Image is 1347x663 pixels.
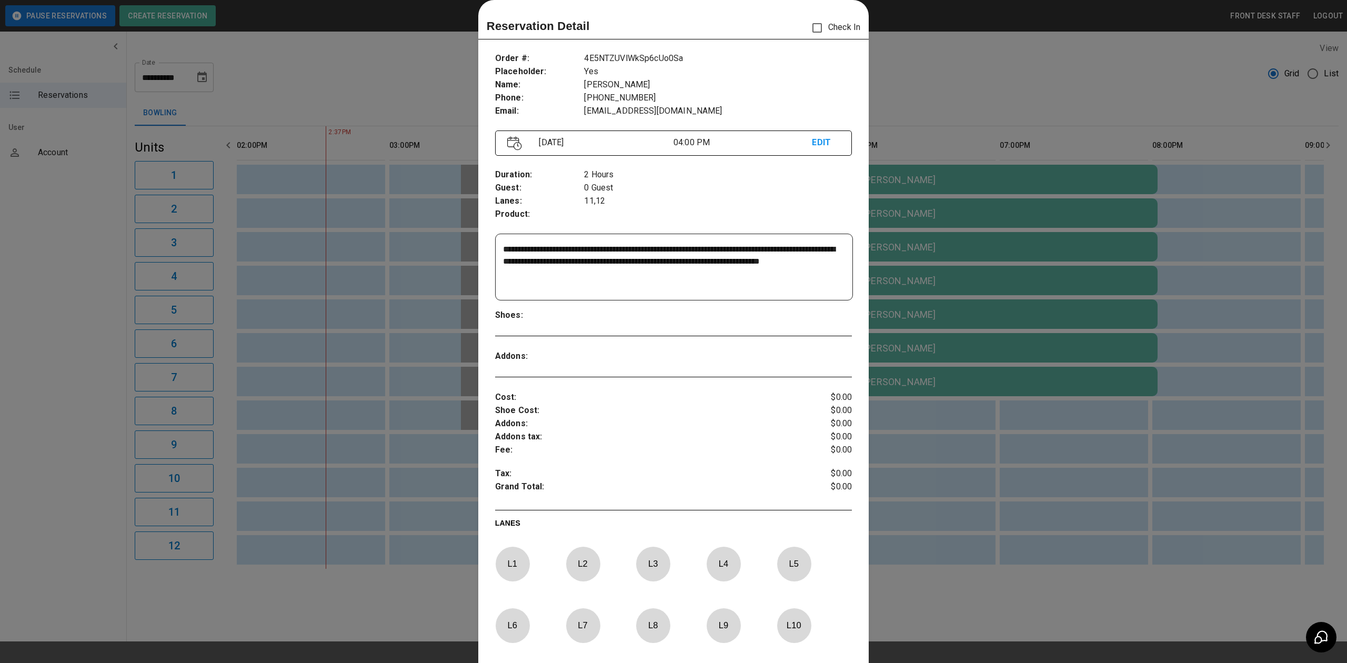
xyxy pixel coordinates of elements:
[495,430,792,444] p: Addons tax :
[495,391,792,404] p: Cost :
[487,17,590,35] p: Reservation Detail
[495,613,530,638] p: L 6
[636,551,670,576] p: L 3
[636,613,670,638] p: L 8
[495,105,585,118] p: Email :
[584,182,852,195] p: 0 Guest
[584,92,852,105] p: [PHONE_NUMBER]
[777,613,811,638] p: L 10
[792,430,852,444] p: $0.00
[792,480,852,496] p: $0.00
[792,444,852,457] p: $0.00
[812,136,840,149] p: EDIT
[495,168,585,182] p: Duration :
[495,92,585,105] p: Phone :
[584,78,852,92] p: [PERSON_NAME]
[584,52,852,65] p: 4E5NTZUVlWkSp6cUo0Sa
[584,65,852,78] p: Yes
[792,417,852,430] p: $0.00
[706,613,741,638] p: L 9
[584,105,852,118] p: [EMAIL_ADDRESS][DOMAIN_NAME]
[495,208,585,221] p: Product :
[792,391,852,404] p: $0.00
[806,17,860,39] p: Check In
[495,65,585,78] p: Placeholder :
[495,78,585,92] p: Name :
[495,309,585,322] p: Shoes :
[584,168,852,182] p: 2 Hours
[777,551,811,576] p: L 5
[495,404,792,417] p: Shoe Cost :
[535,136,673,149] p: [DATE]
[507,136,522,150] img: Vector
[495,195,585,208] p: Lanes :
[495,182,585,195] p: Guest :
[584,195,852,208] p: 11,12
[495,417,792,430] p: Addons :
[495,52,585,65] p: Order # :
[566,613,600,638] p: L 7
[792,467,852,480] p: $0.00
[566,551,600,576] p: L 2
[495,467,792,480] p: Tax :
[495,551,530,576] p: L 1
[673,136,812,149] p: 04:00 PM
[495,518,852,533] p: LANES
[495,480,792,496] p: Grand Total :
[706,551,741,576] p: L 4
[495,444,792,457] p: Fee :
[792,404,852,417] p: $0.00
[495,350,585,363] p: Addons :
